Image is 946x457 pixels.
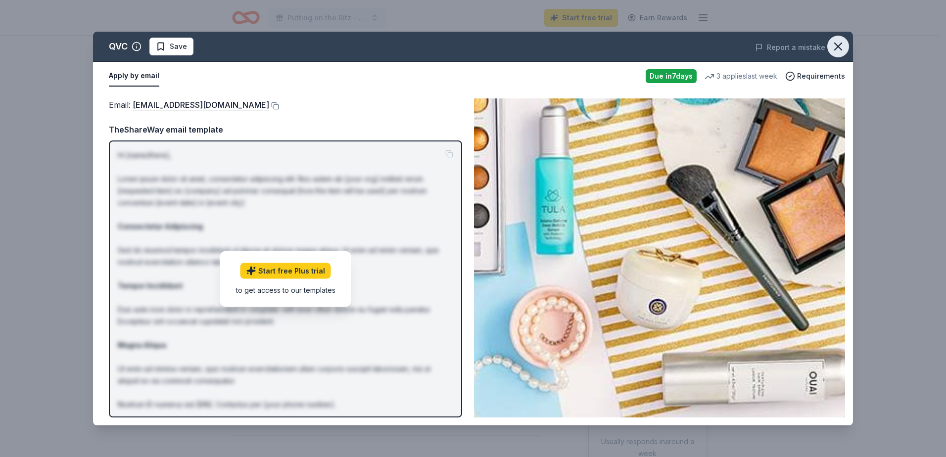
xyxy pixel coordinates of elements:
button: Apply by email [109,66,159,87]
div: to get access to our templates [236,284,335,295]
img: Image for QVC [474,98,845,417]
button: Save [149,38,193,55]
span: Save [170,41,187,52]
strong: Magna Aliqua [118,341,166,349]
button: Requirements [785,70,845,82]
a: [EMAIL_ADDRESS][DOMAIN_NAME] [133,98,269,111]
p: Hi [name/there], Lorem ipsum dolor sit amet, consectetur adipiscing elit. Nos autem ab [your org]... [118,149,453,446]
div: TheShareWay email template [109,123,462,136]
strong: Consectetur Adipiscing [118,222,203,230]
a: Start free Plus trial [240,263,331,278]
span: Requirements [797,70,845,82]
div: Due in 7 days [646,69,697,83]
span: Email : [109,100,269,110]
button: Report a mistake [755,42,825,53]
div: QVC [109,39,128,54]
strong: Tempor Incididunt [118,281,183,290]
div: 3 applies last week [705,70,777,82]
